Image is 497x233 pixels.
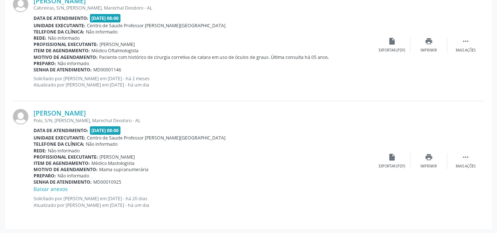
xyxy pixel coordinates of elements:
i:  [462,153,470,161]
div: Exportar (PDF) [379,48,405,53]
i: insert_drive_file [388,153,396,161]
b: Motivo de agendamento: [34,166,98,173]
span: Centro de Saude Professor [PERSON_NAME][GEOGRAPHIC_DATA] [87,135,225,141]
b: Preparo: [34,60,56,67]
div: Mais ações [456,164,476,169]
p: Solicitado por [PERSON_NAME] em [DATE] - há 20 dias Atualizado por [PERSON_NAME] em [DATE] - há u... [34,195,374,208]
a: Baixar anexos [34,186,68,193]
b: Unidade executante: [34,135,85,141]
b: Profissional executante: [34,154,98,160]
b: Data de atendimento: [34,127,88,134]
span: Não informado [86,29,118,35]
b: Preparo: [34,173,56,179]
b: Rede: [34,148,46,154]
span: Não informado [57,60,89,67]
b: Data de atendimento: [34,15,88,21]
span: Centro de Saude Professor [PERSON_NAME][GEOGRAPHIC_DATA] [87,22,225,29]
b: Telefone da clínica: [34,29,84,35]
span: Não informado [48,148,80,154]
p: Solicitado por [PERSON_NAME] em [DATE] - há 2 meses Atualizado por [PERSON_NAME] em [DATE] - há u... [34,75,374,88]
span: Paciente com histórico de cirurgia corretiva de catara em uso de óculos de graus. Última consulta... [99,54,329,60]
i:  [462,37,470,45]
i: print [425,37,433,45]
span: [DATE] 08:00 [90,126,121,135]
b: Motivo de agendamento: [34,54,98,60]
b: Telefone da clínica: [34,141,84,147]
span: [PERSON_NAME] [99,41,135,47]
i: insert_drive_file [388,37,396,45]
b: Senha de atendimento: [34,67,92,73]
b: Senha de atendimento: [34,179,92,185]
div: Imprimir [420,164,437,169]
div: Exportar (PDF) [379,164,405,169]
b: Profissional executante: [34,41,98,47]
span: Não informado [86,141,118,147]
i: print [425,153,433,161]
div: Mais ações [456,48,476,53]
a: [PERSON_NAME] [34,109,86,117]
b: Unidade executante: [34,22,85,29]
b: Item de agendamento: [34,47,90,54]
b: Rede: [34,35,46,41]
span: Médico Oftalmologista [91,47,139,54]
img: img [13,109,28,124]
span: Mama supranumerária [99,166,148,173]
span: Não informado [57,173,89,179]
span: Médico Mastologista [91,160,134,166]
span: Não informado [48,35,80,41]
b: Item de agendamento: [34,160,90,166]
div: Cabreiras, S/N, [PERSON_NAME], Marechal Deodoro - AL [34,5,374,11]
span: MD00010925 [93,179,121,185]
div: Imprimir [420,48,437,53]
div: Polo, S/N, [PERSON_NAME], Marechal Deodoro - AL [34,117,374,124]
span: [DATE] 08:00 [90,14,121,22]
span: [PERSON_NAME] [99,154,135,160]
span: MD00001146 [93,67,121,73]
